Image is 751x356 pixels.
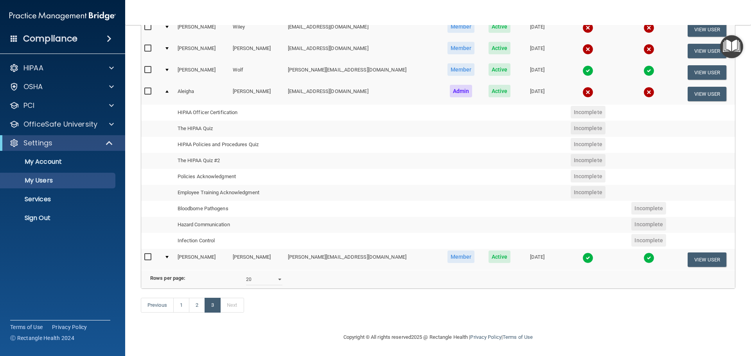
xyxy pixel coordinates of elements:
[285,19,440,40] td: [EMAIL_ADDRESS][DOMAIN_NAME]
[150,275,185,281] b: Rows per page:
[174,40,230,62] td: [PERSON_NAME]
[220,298,244,313] a: Next
[174,137,285,153] td: HIPAA Policies and Procedures Quiz
[23,63,43,73] p: HIPAA
[517,249,557,270] td: [DATE]
[174,121,285,137] td: The HIPAA Quiz
[447,20,475,33] span: Member
[173,298,189,313] a: 1
[571,186,605,199] span: Incomplete
[688,44,726,58] button: View User
[205,298,221,313] a: 3
[517,19,557,40] td: [DATE]
[643,44,654,55] img: cross.ca9f0e7f.svg
[10,334,74,342] span: Ⓒ Rectangle Health 2024
[517,83,557,104] td: [DATE]
[571,106,605,118] span: Incomplete
[9,101,114,110] a: PCI
[9,8,116,24] img: PMB logo
[489,63,511,76] span: Active
[571,138,605,150] span: Incomplete
[9,138,113,148] a: Settings
[174,105,285,121] td: HIPAA Officer Certification
[9,63,114,73] a: HIPAA
[174,19,230,40] td: [PERSON_NAME]
[470,334,501,340] a: Privacy Policy
[582,22,593,33] img: cross.ca9f0e7f.svg
[285,83,440,104] td: [EMAIL_ADDRESS][DOMAIN_NAME]
[447,42,475,54] span: Member
[23,138,52,148] p: Settings
[582,44,593,55] img: cross.ca9f0e7f.svg
[174,169,285,185] td: Policies Acknowledgment
[230,83,285,104] td: [PERSON_NAME]
[5,195,112,203] p: Services
[189,298,205,313] a: 2
[517,62,557,83] td: [DATE]
[631,218,666,231] span: Incomplete
[295,325,581,350] div: Copyright © All rights reserved 2025 @ Rectangle Health | |
[23,101,34,110] p: PCI
[174,249,230,270] td: [PERSON_NAME]
[174,153,285,169] td: The HIPAA Quiz #2
[9,120,114,129] a: OfficeSafe University
[582,65,593,76] img: tick.e7d51cea.svg
[489,20,511,33] span: Active
[688,22,726,37] button: View User
[23,33,77,44] h4: Compliance
[5,214,112,222] p: Sign Out
[10,323,43,331] a: Terms of Use
[489,85,511,97] span: Active
[230,62,285,83] td: Wolf
[230,19,285,40] td: Wiley
[174,185,285,201] td: Employee Training Acknowledgment
[503,334,533,340] a: Terms of Use
[489,42,511,54] span: Active
[688,65,726,80] button: View User
[23,82,43,91] p: OSHA
[174,217,285,233] td: Hazard Communication
[643,65,654,76] img: tick.e7d51cea.svg
[230,249,285,270] td: [PERSON_NAME]
[285,249,440,270] td: [PERSON_NAME][EMAIL_ADDRESS][DOMAIN_NAME]
[174,83,230,104] td: Aleigha
[643,22,654,33] img: cross.ca9f0e7f.svg
[141,298,174,313] a: Previous
[643,87,654,98] img: cross.ca9f0e7f.svg
[571,122,605,134] span: Incomplete
[571,170,605,182] span: Incomplete
[174,62,230,83] td: [PERSON_NAME]
[230,40,285,62] td: [PERSON_NAME]
[174,233,285,249] td: Infection Control
[450,85,473,97] span: Admin
[688,87,726,101] button: View User
[720,35,743,58] button: Open Resource Center
[285,40,440,62] td: [EMAIL_ADDRESS][DOMAIN_NAME]
[688,252,726,267] button: View User
[643,252,654,263] img: tick.e7d51cea.svg
[9,82,114,91] a: OSHA
[5,177,112,184] p: My Users
[447,250,475,263] span: Member
[174,201,285,217] td: Bloodborne Pathogens
[631,234,666,247] span: Incomplete
[582,87,593,98] img: cross.ca9f0e7f.svg
[5,158,112,166] p: My Account
[285,62,440,83] td: [PERSON_NAME][EMAIL_ADDRESS][DOMAIN_NAME]
[23,120,97,129] p: OfficeSafe University
[571,154,605,166] span: Incomplete
[52,323,87,331] a: Privacy Policy
[517,40,557,62] td: [DATE]
[582,252,593,263] img: tick.e7d51cea.svg
[447,63,475,76] span: Member
[489,250,511,263] span: Active
[631,202,666,215] span: Incomplete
